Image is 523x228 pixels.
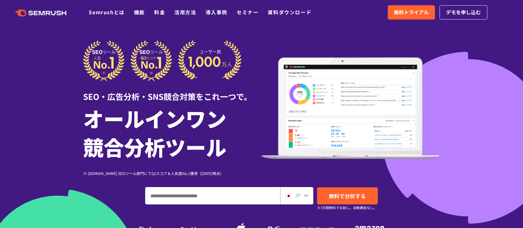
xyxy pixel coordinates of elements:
div: SEO・広告分析・SNS競合対策をこれ一つで。 [83,81,261,102]
h1: オールインワン 競合分析ツール [83,104,261,161]
a: 料金 [154,8,165,16]
a: 資料ダウンロード [268,8,311,16]
a: 活用方法 [174,8,196,16]
a: 機能 [134,8,145,16]
span: JP [295,191,301,199]
span: 無料トライアル [394,8,429,16]
a: 導入事例 [206,8,227,16]
a: 無料トライアル [388,5,435,20]
small: ※7日間無料でお試し。自動課金なし。 [317,205,377,211]
span: 無料で分析する [329,192,366,200]
a: セミナー [237,8,258,16]
span: デモを申し込む [446,8,481,16]
div: ※ [DOMAIN_NAME] SEOツール部門にてG2スコア＆人気度No.1獲得（[DATE]時点） [83,170,261,176]
input: ドメイン、キーワードまたはURLを入力してください [145,187,280,204]
a: Semrushとは [89,8,124,16]
a: 無料で分析する [317,187,378,204]
a: デモを申し込む [440,5,487,20]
